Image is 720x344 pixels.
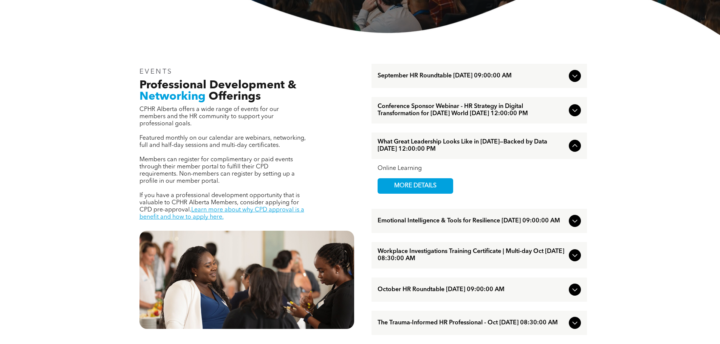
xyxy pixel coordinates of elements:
a: Learn more about why CPD approval is a benefit and how to apply here. [139,207,304,220]
span: Offerings [209,91,261,102]
span: October HR Roundtable [DATE] 09:00:00 AM [378,286,566,293]
span: MORE DETAILS [386,179,445,193]
span: CPHR Alberta offers a wide range of events for our members and the HR community to support your p... [139,106,279,127]
span: Emotional Intelligence & Tools for Resilience [DATE] 09:00:00 AM [378,218,566,225]
span: Professional Development & [139,80,296,91]
span: If you have a professional development opportunity that is valuable to CPHR Alberta Members, cons... [139,193,300,213]
span: Workplace Investigations Training Certificate | Multi-day Oct [DATE] 08:30:00 AM [378,248,566,262]
span: The Trauma-Informed HR Professional - Oct [DATE] 08:30:00 AM [378,319,566,327]
span: What Great Leadership Looks Like in [DATE]—Backed by Data [DATE] 12:00:00 PM [378,139,566,153]
span: Featured monthly on our calendar are webinars, networking, full and half-day sessions and multi-d... [139,135,306,148]
span: Conference Sponsor Webinar - HR Strategy in Digital Transformation for [DATE] World [DATE] 12:00:... [378,103,566,117]
a: MORE DETAILS [378,178,453,194]
span: Networking [139,91,206,102]
span: September HR Roundtable [DATE] 09:00:00 AM [378,73,566,80]
div: Online Learning [378,165,581,172]
span: Members can register for complimentary or paid events through their member portal to fulfill thei... [139,157,295,184]
span: EVENTS [139,68,173,75]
